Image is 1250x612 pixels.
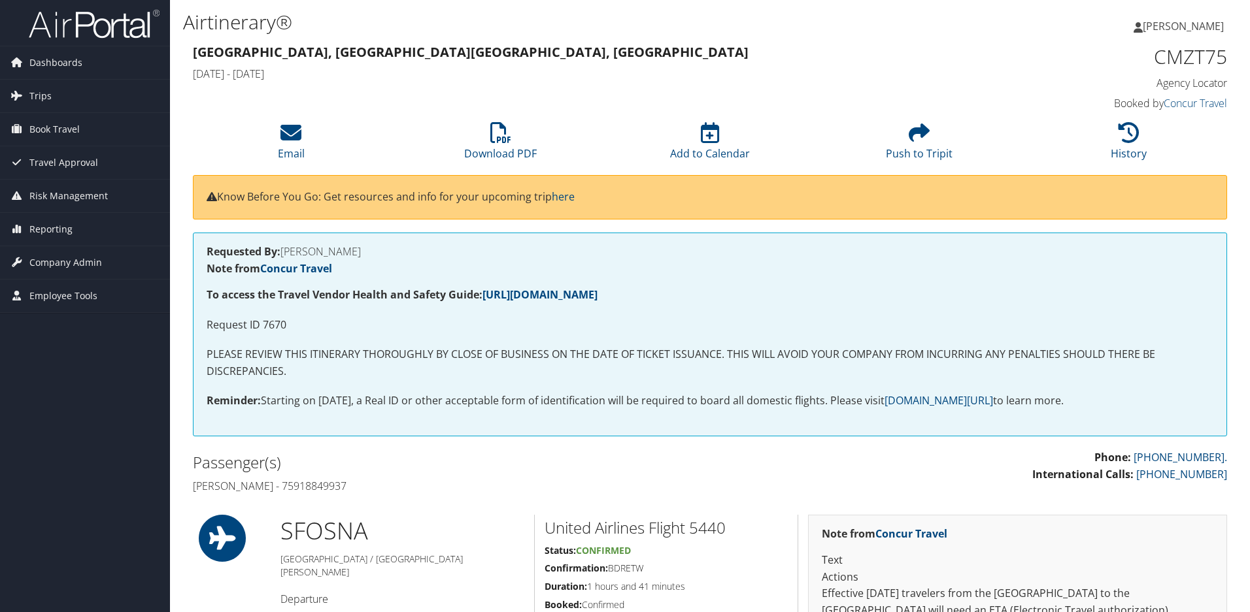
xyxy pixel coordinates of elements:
[545,562,788,575] h5: BDRETW
[278,129,305,161] a: Email
[822,526,947,541] strong: Note from
[885,393,993,408] a: [DOMAIN_NAME][URL]
[29,280,97,312] span: Employee Tools
[207,189,1213,206] p: Know Before You Go: Get resources and info for your upcoming trip
[280,553,524,578] h5: [GEOGRAPHIC_DATA] / [GEOGRAPHIC_DATA][PERSON_NAME]
[1164,96,1227,110] a: Concur Travel
[552,189,575,204] a: here
[670,129,750,161] a: Add to Calendar
[260,261,332,276] a: Concur Travel
[1134,7,1237,46] a: [PERSON_NAME]
[183,8,886,36] h1: Airtinerary®
[29,213,73,246] span: Reporting
[545,544,576,556] strong: Status:
[1136,467,1227,481] a: [PHONE_NUMBER]
[207,261,332,276] strong: Note from
[193,67,964,81] h4: [DATE] - [DATE]
[280,515,524,547] h1: SFO SNA
[29,113,80,146] span: Book Travel
[207,244,280,259] strong: Requested By:
[193,43,749,61] strong: [GEOGRAPHIC_DATA], [GEOGRAPHIC_DATA] [GEOGRAPHIC_DATA], [GEOGRAPHIC_DATA]
[983,96,1227,110] h4: Booked by
[1143,19,1224,33] span: [PERSON_NAME]
[545,580,587,592] strong: Duration:
[207,346,1213,379] p: PLEASE REVIEW THIS ITINERARY THOROUGHLY BY CLOSE OF BUSINESS ON THE DATE OF TICKET ISSUANCE. THIS...
[207,393,261,408] strong: Reminder:
[29,246,102,279] span: Company Admin
[545,580,788,593] h5: 1 hours and 41 minutes
[207,393,1213,410] p: Starting on [DATE], a Real ID or other acceptable form of identification will be required to boar...
[280,592,524,606] h4: Departure
[29,80,52,112] span: Trips
[29,8,160,39] img: airportal-logo.png
[545,517,788,539] h2: United Airlines Flight 5440
[875,526,947,541] a: Concur Travel
[545,598,788,611] h5: Confirmed
[886,129,953,161] a: Push to Tripit
[207,287,598,302] strong: To access the Travel Vendor Health and Safety Guide:
[482,287,598,302] a: [URL][DOMAIN_NAME]
[207,317,1213,334] p: Request ID 7670
[1032,467,1134,481] strong: International Calls:
[193,479,700,493] h4: [PERSON_NAME] - 75918849937
[545,598,582,611] strong: Booked:
[1094,450,1131,464] strong: Phone:
[1111,129,1147,161] a: History
[193,451,700,474] h2: Passenger(s)
[983,43,1227,71] h1: CMZT75
[29,146,98,179] span: Travel Approval
[545,562,608,574] strong: Confirmation:
[29,46,82,79] span: Dashboards
[1134,450,1227,464] a: [PHONE_NUMBER].
[207,246,1213,257] h4: [PERSON_NAME]
[983,76,1227,90] h4: Agency Locator
[576,544,631,556] span: Confirmed
[464,129,537,161] a: Download PDF
[29,180,108,212] span: Risk Management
